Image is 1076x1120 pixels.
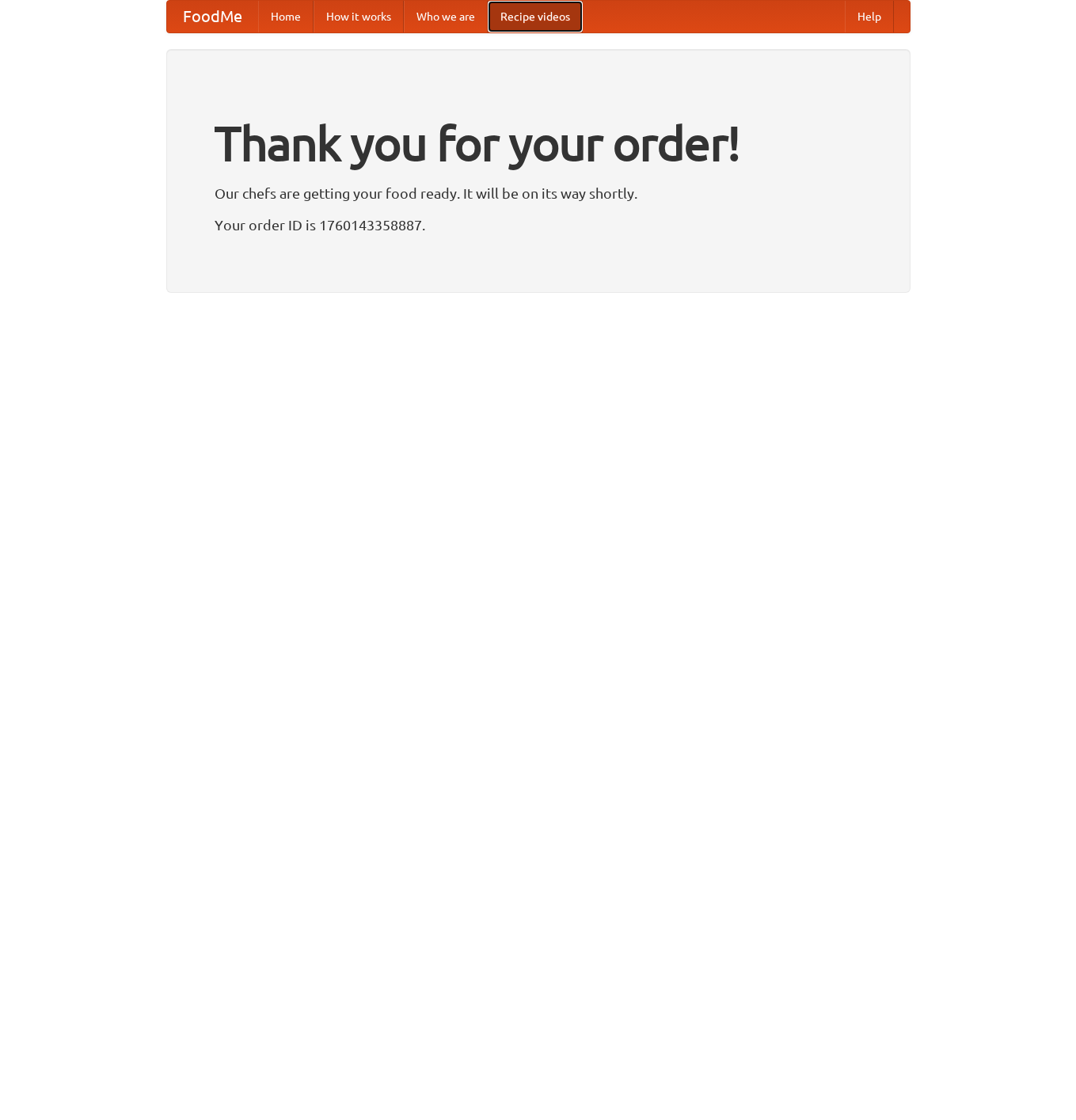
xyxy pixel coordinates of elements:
[215,181,862,205] p: Our chefs are getting your food ready. It will be on its way shortly.
[845,1,894,32] a: Help
[258,1,314,32] a: Home
[488,1,583,32] a: Recipe videos
[314,1,404,32] a: How it works
[404,1,488,32] a: Who we are
[215,213,862,237] p: Your order ID is 1760143358887.
[167,1,258,32] a: FoodMe
[215,105,862,181] h1: Thank you for your order!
